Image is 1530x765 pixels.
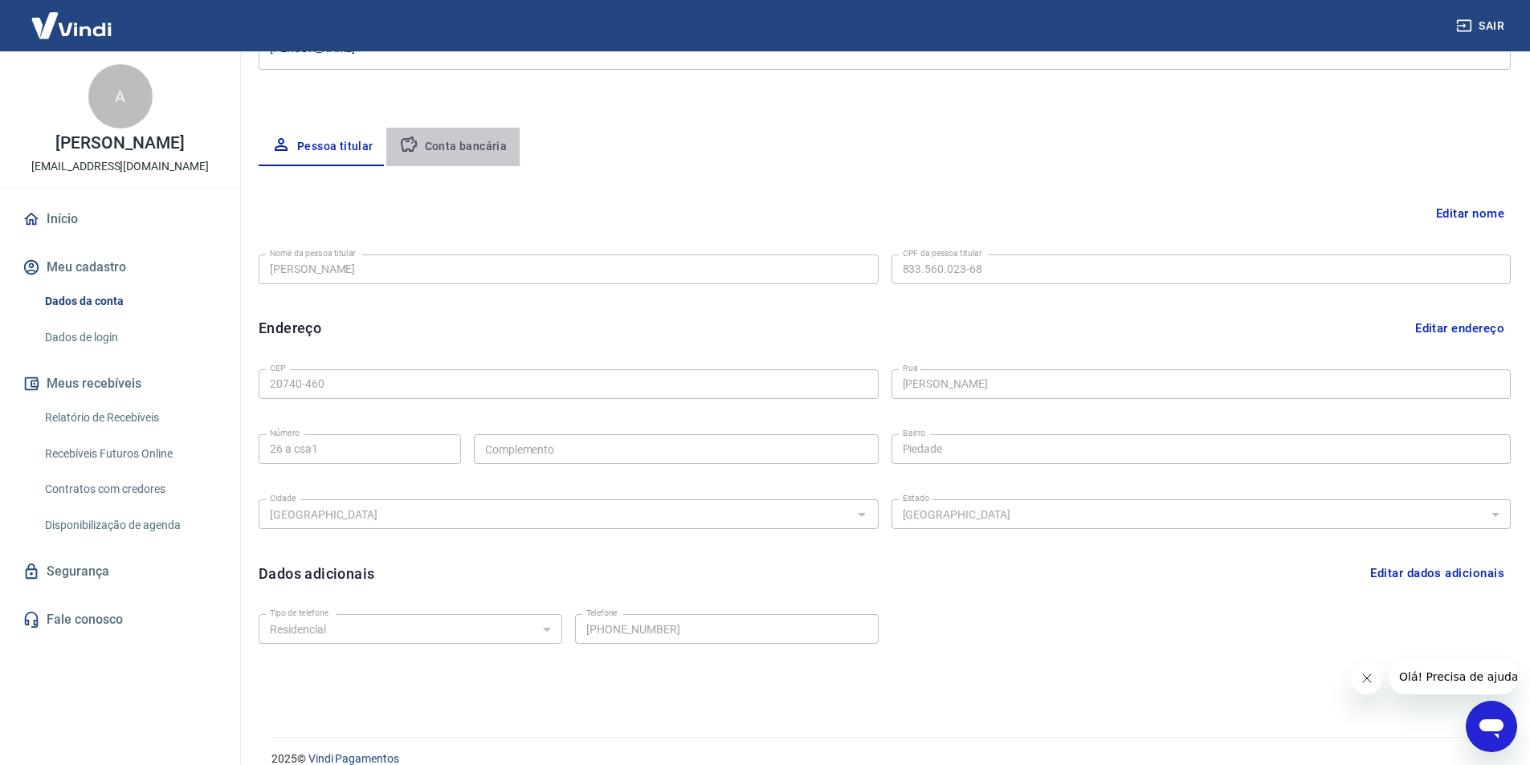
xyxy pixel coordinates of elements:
a: Início [19,201,221,237]
label: Estado [903,492,929,504]
button: Conta bancária [386,128,520,166]
h6: Dados adicionais [259,563,374,584]
iframe: Botão para abrir a janela de mensagens [1466,701,1517,752]
label: Bairro [903,427,925,439]
button: Pessoa titular [259,128,386,166]
button: Editar nome [1430,198,1511,229]
label: CEP [270,362,285,374]
input: Digite aqui algumas palavras para buscar a cidade [263,504,847,524]
div: A [88,64,153,128]
label: Telefone [586,607,618,619]
a: Segurança [19,554,221,589]
label: Nome da pessoa titular [270,247,356,259]
span: Olá! Precisa de ajuda? [10,11,135,24]
a: Disponibilização de agenda [39,509,221,542]
button: Meus recebíveis [19,366,221,401]
a: Vindi Pagamentos [308,752,399,765]
label: Cidade [270,492,296,504]
a: Relatório de Recebíveis [39,401,221,434]
a: Contratos com credores [39,473,221,506]
a: Recebíveis Futuros Online [39,437,221,470]
a: Dados de login [39,321,221,354]
a: Fale conosco [19,602,221,637]
label: Rua [903,362,918,374]
button: Editar endereço [1409,313,1511,344]
img: Vindi [19,1,124,50]
button: Meu cadastro [19,250,221,285]
label: CPF da pessoa titular [903,247,982,259]
h6: Endereço [259,317,321,339]
button: Editar dados adicionais [1364,558,1511,588]
label: Número [270,427,300,439]
iframe: Mensagem da empresa [1389,659,1517,694]
p: [EMAIL_ADDRESS][DOMAIN_NAME] [31,158,209,175]
p: [PERSON_NAME] [55,135,184,152]
a: Dados da conta [39,285,221,318]
iframe: Fechar mensagem [1351,662,1383,694]
button: Sair [1453,11,1511,41]
label: Tipo de telefone [270,607,328,619]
